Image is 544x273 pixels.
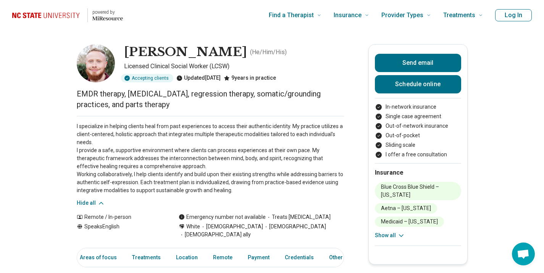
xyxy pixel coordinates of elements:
[12,3,123,27] a: Home page
[381,10,423,21] span: Provider Types
[77,223,163,239] div: Speaks English
[121,74,173,82] div: Accepting clients
[208,250,237,265] a: Remote
[280,250,318,265] a: Credentials
[443,10,475,21] span: Treatments
[375,132,461,140] li: Out-of-pocket
[266,213,331,221] span: Treats [MEDICAL_DATA]
[243,250,274,265] a: Payment
[179,231,251,239] span: [DEMOGRAPHIC_DATA] ally
[179,213,266,221] div: Emergency number not available
[375,231,405,239] button: Show all
[200,223,263,231] span: [DEMOGRAPHIC_DATA]
[324,250,352,265] a: Other
[171,250,202,265] a: Location
[128,250,165,265] a: Treatments
[224,74,276,82] div: 9 years in practice
[375,103,461,159] ul: Payment options
[375,151,461,159] li: I offer a free consultation
[375,168,461,177] h2: Insurance
[77,122,344,194] p: I specialize in helping clients heal from past experiences to access their authentic identity. My...
[176,74,221,82] div: Updated [DATE]
[269,10,314,21] span: Find a Therapist
[77,44,115,82] img: Stefan Simanovich, Licensed Clinical Social Worker (LCSW)
[77,213,163,221] div: Remote / In-person
[77,199,105,207] button: Hide all
[75,250,121,265] a: Areas of focus
[77,88,344,110] p: EMDR therapy, [MEDICAL_DATA], regression therapy, somatic/grounding practices, and parts therapy
[92,9,123,15] p: powered by
[375,103,461,111] li: In-network insurance
[375,54,461,72] button: Send email
[263,223,326,231] span: [DEMOGRAPHIC_DATA]
[250,48,287,57] p: ( He/Him/His )
[334,10,362,21] span: Insurance
[375,122,461,130] li: Out-of-network insurance
[186,223,200,231] span: White
[375,141,461,149] li: Sliding scale
[495,9,532,21] button: Log In
[375,112,461,120] li: Single case agreement
[375,75,461,93] a: Schedule online
[512,242,535,265] div: Open chat
[375,182,461,200] li: Blue Cross Blue Shield – [US_STATE]
[124,44,247,60] h1: [PERSON_NAME]
[375,217,444,227] li: Medicaid – [US_STATE]
[375,203,437,214] li: Aetna – [US_STATE]
[124,62,344,71] p: Licensed Clinical Social Worker (LCSW)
